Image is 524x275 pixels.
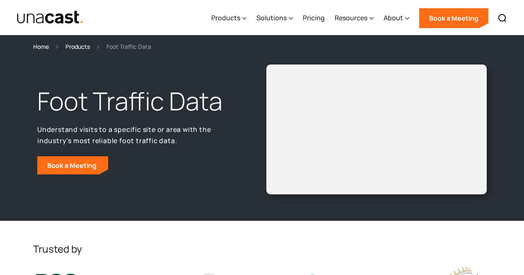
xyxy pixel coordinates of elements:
img: Search icon [497,13,507,23]
a: Products [65,42,90,51]
div: Products [211,13,240,23]
div: Solutions [256,13,287,23]
a: Book a Meeting [37,156,108,175]
iframe: Unacast - European Vaccines v2 [273,71,481,188]
a: Book a Meeting [419,8,488,28]
a: Pricing [303,1,325,35]
h1: Foot Traffic Data [37,85,236,118]
a: Home [33,42,49,51]
div: Foot Traffic Data [106,42,151,51]
div: About [384,13,403,23]
div: Resources [335,13,367,23]
h2: Trusted by [33,242,491,256]
p: Understand visits to a specific site or area with the industry’s most reliable foot traffic data. [37,124,236,146]
img: Unacast text logo [17,10,84,25]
